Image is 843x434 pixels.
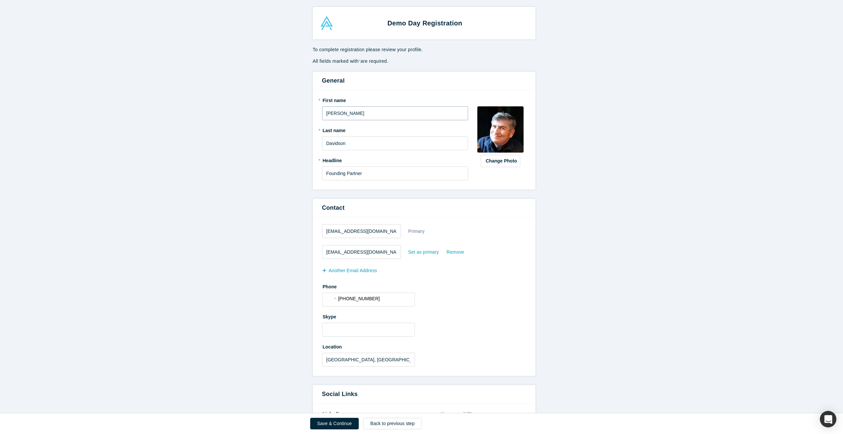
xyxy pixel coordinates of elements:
[322,125,468,134] label: Last name
[322,265,384,276] button: another Email Address
[481,155,520,167] button: Change Photo
[477,106,524,153] img: Profile user default
[322,311,526,320] label: Skype
[322,166,468,180] input: Partner, CEO
[322,341,526,350] label: Location
[320,16,334,30] img: Alchemist Accelerator Logo
[322,281,526,290] label: Phone
[441,408,475,420] div: Yourname/URL
[322,408,342,417] label: LinkedIn
[387,19,462,27] strong: Demo Day Registration
[363,418,421,429] a: Back to previous step
[310,418,359,429] button: Save & Continue
[322,155,468,164] label: Headline
[322,353,415,367] input: Enter a location
[322,95,468,104] label: First name
[408,226,425,237] div: Primary
[322,203,526,212] h3: Contact
[322,390,526,399] h3: Social Links
[408,246,439,258] div: Set as primary
[322,76,526,85] h3: General
[313,44,535,53] p: To complete registration please review your profile.
[313,58,535,65] p: All fields marked with are required.
[446,246,464,258] div: Remove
